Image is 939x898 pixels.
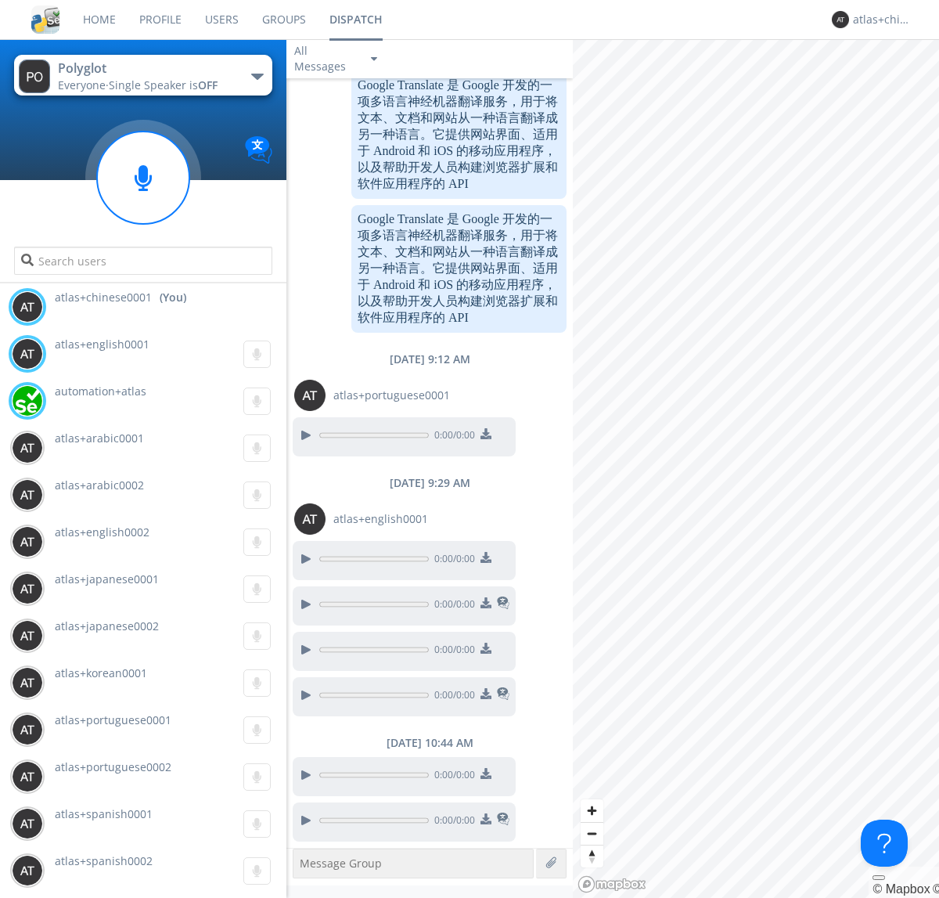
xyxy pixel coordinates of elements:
[497,594,509,615] span: This is a translated message
[55,384,146,399] span: automation+atlas
[872,875,885,880] button: Toggle attribution
[55,572,159,586] span: atlas+japanese0001
[58,60,234,78] div: Polyglot
[497,687,509,700] img: translated-message
[480,813,491,824] img: download media button
[245,136,272,164] img: Translation enabled
[12,761,43,792] img: 373638.png
[12,291,43,323] img: 373638.png
[12,526,43,557] img: 373638.png
[12,338,43,370] img: 373638.png
[55,478,144,492] span: atlas+arabic0002
[12,620,43,651] img: 373638.png
[12,714,43,745] img: 373638.png
[371,57,377,61] img: caret-down-sm.svg
[832,11,849,28] img: 373638.png
[286,475,573,491] div: [DATE] 9:29 AM
[12,573,43,604] img: 373638.png
[429,597,475,615] span: 0:00 / 0:00
[286,352,573,367] div: [DATE] 9:12 AM
[497,810,509,831] span: This is a translated message
[55,712,171,727] span: atlas+portuguese0001
[31,5,59,34] img: cddb5a64eb264b2086981ab96f4c1ba7
[198,78,218,92] span: OFF
[12,855,43,886] img: 373638.png
[109,78,218,92] span: Single Speaker is
[480,688,491,699] img: download media button
[429,643,475,660] span: 0:00 / 0:00
[55,619,159,633] span: atlas+japanese0002
[358,78,560,193] dc-p: Google Translate 是 Google 开发的一项多语言神经机器翻译服务，用于将文本、文档和网站从一种语言翻译成另一种语言。它提供网站界面、适用于 Android 和 iOS 的移动...
[12,808,43,839] img: 373638.png
[581,845,603,867] button: Reset bearing to north
[55,431,144,445] span: atlas+arabic0001
[497,685,509,705] span: This is a translated message
[581,846,603,867] span: Reset bearing to north
[853,12,912,27] div: atlas+chinese0001
[12,385,43,417] img: d2d01cd9b4174d08988066c6d424eccd
[55,525,149,539] span: atlas+english0002
[577,875,646,893] a: Mapbox logo
[12,432,43,463] img: 373638.png
[12,479,43,510] img: 373638.png
[429,428,475,445] span: 0:00 / 0:00
[58,78,234,93] div: Everyone ·
[160,290,186,305] div: (You)
[497,813,509,825] img: translated-message
[358,211,560,326] dc-p: Google Translate 是 Google 开发的一项多语言神经机器翻译服务，用于将文本、文档和网站从一种语言翻译成另一种语言。它提供网站界面、适用于 Android 和 iOS 的移动...
[480,768,491,779] img: download media button
[55,806,153,821] span: atlas+spanish0001
[581,823,603,845] span: Zoom out
[55,759,171,774] span: atlas+portuguese0002
[429,813,475,831] span: 0:00 / 0:00
[55,853,153,868] span: atlas+spanish0002
[581,822,603,845] button: Zoom out
[429,768,475,785] span: 0:00 / 0:00
[14,247,272,275] input: Search users
[333,388,450,403] span: atlas+portuguese0001
[19,60,50,93] img: 373638.png
[429,552,475,569] span: 0:00 / 0:00
[497,597,509,609] img: translated-message
[12,667,43,698] img: 373638.png
[480,428,491,439] img: download media button
[55,665,147,680] span: atlas+korean0001
[294,380,326,411] img: 373638.png
[480,643,491,654] img: download media button
[480,597,491,608] img: download media button
[286,735,573,751] div: [DATE] 10:44 AM
[55,337,149,352] span: atlas+english0001
[294,503,326,535] img: 373638.png
[14,55,272,96] button: PolyglotEveryone·Single Speaker isOFF
[480,552,491,563] img: download media button
[429,688,475,705] span: 0:00 / 0:00
[333,511,428,527] span: atlas+english0001
[55,290,152,305] span: atlas+chinese0001
[872,882,930,896] a: Mapbox
[581,799,603,822] button: Zoom in
[861,820,908,867] iframe: Toggle Customer Support
[294,43,357,74] div: All Messages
